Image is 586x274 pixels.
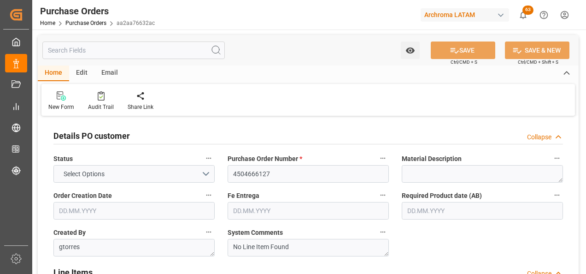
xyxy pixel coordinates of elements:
[228,154,302,164] span: Purchase Order Number
[88,103,114,111] div: Audit Trail
[402,154,462,164] span: Material Description
[53,130,130,142] h2: Details PO customer
[94,66,125,81] div: Email
[402,191,482,201] span: Required Product date (AB)
[42,42,225,59] input: Search Fields
[128,103,153,111] div: Share Link
[40,20,55,26] a: Home
[69,66,94,81] div: Edit
[551,189,563,201] button: Required Product date (AB)
[228,202,389,220] input: DD.MM.YYYY
[53,165,215,183] button: open menu
[533,5,554,25] button: Help Center
[203,189,215,201] button: Order Creation Date
[65,20,106,26] a: Purchase Orders
[402,202,563,220] input: DD.MM.YYYY
[203,226,215,238] button: Created By
[53,202,215,220] input: DD.MM.YYYY
[53,239,215,256] textarea: gtorres
[377,189,389,201] button: Fe Entrega
[53,228,86,238] span: Created By
[377,226,389,238] button: System Comments
[59,169,109,179] span: Select Options
[401,42,420,59] button: open menu
[53,191,112,201] span: Order Creation Date
[53,154,73,164] span: Status
[228,228,283,238] span: System Comments
[421,8,509,22] div: Archroma LATAM
[505,42,569,59] button: SAVE & NEW
[551,152,563,164] button: Material Description
[48,103,74,111] div: New Form
[513,5,533,25] button: show 63 new notifications
[40,4,155,18] div: Purchase Orders
[431,42,495,59] button: SAVE
[228,191,259,201] span: Fe Entrega
[522,6,533,15] span: 63
[38,66,69,81] div: Home
[377,152,389,164] button: Purchase Order Number *
[518,59,558,66] span: Ctrl/CMD + Shift + S
[228,239,389,256] textarea: No Line Item Found
[421,6,513,24] button: Archroma LATAM
[203,152,215,164] button: Status
[451,59,477,66] span: Ctrl/CMD + S
[527,132,551,142] div: Collapse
